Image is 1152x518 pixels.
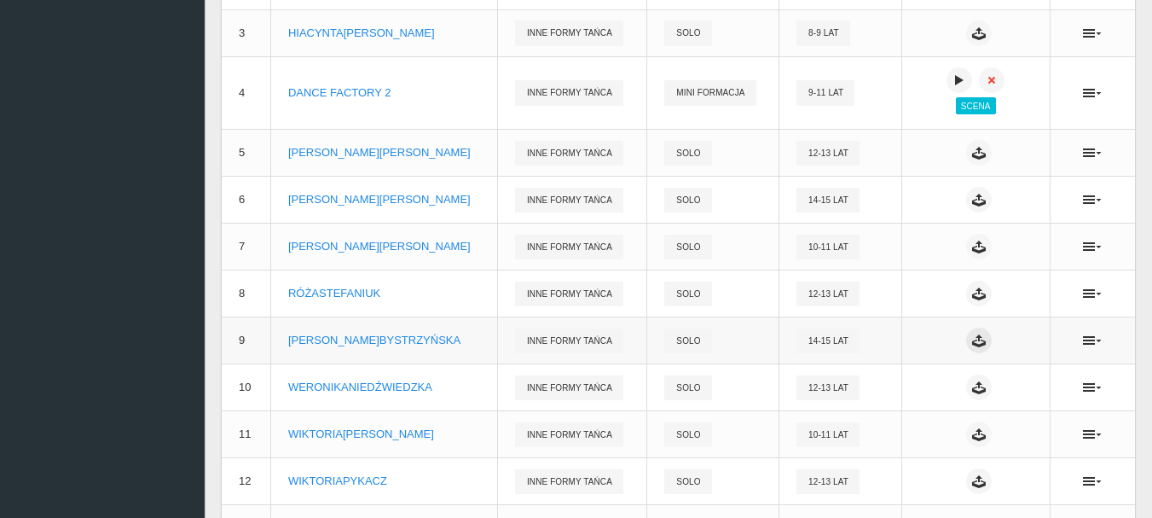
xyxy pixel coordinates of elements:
span: 12-13 lat [796,282,860,306]
span: Inne formy tańca [515,20,623,45]
td: 10 [222,364,270,411]
span: solo [664,422,711,447]
td: 7 [222,224,270,271]
p: HIACYNTA [PERSON_NAME] [288,25,480,42]
span: solo [664,235,711,259]
p: [PERSON_NAME] BYSTRZYŃSKA [288,332,480,349]
td: 6 [222,177,270,224]
span: 10-11 lat [796,422,860,447]
td: 12 [222,458,270,505]
p: [PERSON_NAME] [PERSON_NAME] [288,238,480,255]
span: solo [664,188,711,212]
span: Inne formy tańca [515,188,623,212]
span: solo [664,329,711,353]
span: Inne formy tańca [515,80,623,105]
span: solo [664,282,711,306]
span: 8-9 lat [796,20,850,45]
span: solo [664,141,711,166]
span: 12-13 lat [796,469,860,494]
span: Inne formy tańca [515,375,623,400]
span: solo [664,20,711,45]
span: solo [664,469,711,494]
td: 4 [222,56,270,129]
p: WERONIKA NIEDŹWIEDZKA [288,379,480,396]
td: 3 [222,9,270,56]
p: RÓŻA STEFANIUK [288,285,480,302]
span: 12-13 lat [796,141,860,166]
td: 11 [222,411,270,458]
span: Inne formy tańca [515,141,623,166]
span: 10-11 lat [796,235,860,259]
p: [PERSON_NAME] [PERSON_NAME] [288,144,480,161]
div: DANCE FACTORY 2 [288,84,480,102]
span: Inne formy tańca [515,235,623,259]
span: Inne formy tańca [515,422,623,447]
td: 8 [222,271,270,317]
span: Inne formy tańca [515,329,623,353]
p: [PERSON_NAME] [PERSON_NAME] [288,191,480,208]
span: Scena [956,97,996,114]
span: 9-11 lat [796,80,854,105]
span: 14-15 lat [796,188,860,212]
span: Inne formy tańca [515,469,623,494]
span: mini formacja [664,80,755,105]
td: 9 [222,317,270,364]
span: 14-15 lat [796,329,860,353]
td: 5 [222,130,270,177]
span: solo [664,375,711,400]
p: WIKTORIA [PERSON_NAME] [288,426,480,443]
p: WIKTORIA PYKACZ [288,473,480,490]
span: Inne formy tańca [515,282,623,306]
span: 12-13 lat [796,375,860,400]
